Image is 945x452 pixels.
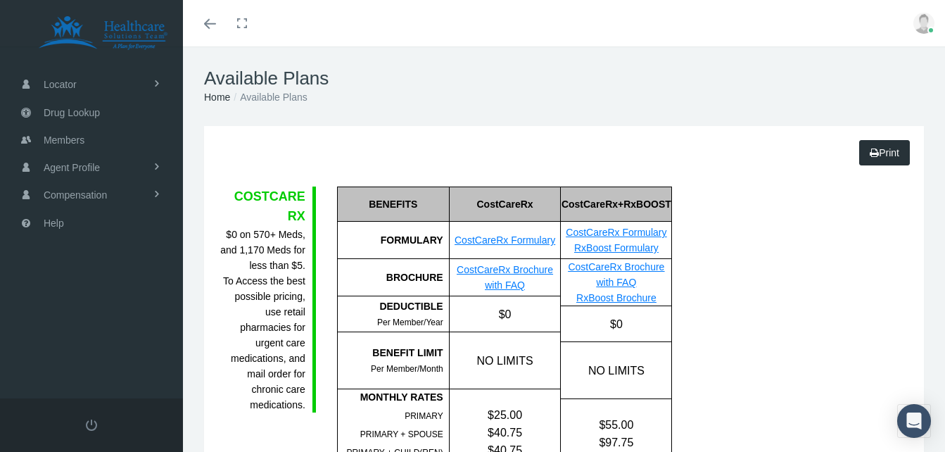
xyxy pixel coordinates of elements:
[449,296,561,332] div: $0
[897,404,931,438] div: Open Intercom Messenger
[44,154,100,181] span: Agent Profile
[337,222,449,259] div: FORMULARY
[568,261,664,288] a: CostCareRx Brochure with FAQ
[449,332,561,389] div: NO LIMITS
[44,71,77,98] span: Locator
[18,15,187,51] img: HEALTHCARE SOLUTIONS TEAM, LLC
[377,318,443,327] span: Per Member/Year
[338,389,443,405] div: MONTHLY RATES
[576,292,657,303] a: RxBoost Brochure
[204,68,924,89] h1: Available Plans
[560,187,671,222] div: CostCareRx+RxBOOST
[360,429,443,439] span: PRIMARY + SPOUSE
[566,227,666,238] a: CostCareRx Formulary
[457,264,553,291] a: CostCareRx Brochure with FAQ
[913,13,934,34] img: user-placeholder.jpg
[338,345,443,360] div: BENEFIT LIMIT
[450,406,561,424] div: $25.00
[560,342,671,398] div: NO LIMITS
[561,416,671,434] div: $55.00
[337,187,449,222] div: BENEFITS
[560,306,671,341] div: $0
[218,227,305,413] div: $0 on 570+ Meds, and 1,170 Meds for less than $5. To Access the best possible pricing, use retail...
[561,434,671,451] div: $97.75
[44,99,100,126] span: Drug Lookup
[574,242,659,253] a: RxBoost Formulary
[218,187,305,227] div: COSTCARE RX
[204,92,230,103] a: Home
[44,210,64,237] span: Help
[449,187,561,222] div: CostCareRx
[371,364,443,374] span: Per Member/Month
[859,140,910,165] a: Print
[44,127,84,153] span: Members
[450,424,561,441] div: $40.75
[338,299,443,314] div: DEDUCTIBLE
[455,234,555,246] a: CostCareRx Formulary
[405,411,443,421] span: PRIMARY
[337,259,449,296] div: BROCHURE
[230,89,307,105] li: Available Plans
[44,182,107,208] span: Compensation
